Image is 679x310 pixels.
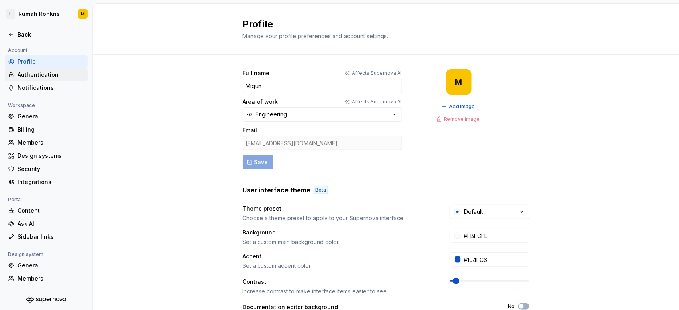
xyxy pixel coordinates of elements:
div: Engineering [256,110,287,118]
p: Affects Supernova AI [352,70,402,76]
div: Integrations [18,178,84,186]
div: Portal [5,195,25,204]
h3: User interface theme [243,185,311,195]
div: Design systems [18,152,84,160]
div: Authentication [18,71,84,79]
div: Rumah Rohkris [18,10,60,18]
div: Increase contrast to make interface items easier to see. [243,287,435,295]
a: Profile [5,55,88,68]
a: Versions [5,285,88,298]
label: Email [243,126,258,134]
div: Theme preset [243,205,435,213]
button: Add image [439,101,478,112]
div: Versions [18,288,84,296]
div: Notifications [18,84,84,92]
label: No [508,303,515,310]
div: Set a custom main background color. [243,238,435,246]
a: Design systems [5,149,88,162]
div: Design system [5,250,47,259]
a: Back [5,28,88,41]
div: M [81,11,85,17]
a: Authentication [5,68,88,81]
div: Choose a theme preset to apply to your Supernova interface. [243,214,435,222]
div: Set a custom accent color. [243,262,435,270]
div: M [455,79,462,85]
div: Workspace [5,101,38,110]
div: Profile [18,58,84,66]
label: Full name [243,69,270,77]
svg: Supernova Logo [26,296,66,304]
div: Security [18,165,84,173]
a: General [5,259,88,272]
div: Account [5,46,31,55]
div: General [18,262,84,269]
div: General [18,112,84,120]
div: Ask AI [18,220,84,228]
a: Security [5,163,88,175]
div: Beta [314,186,328,194]
p: Affects Supernova AI [352,99,402,105]
button: Default [450,205,529,219]
a: Content [5,204,88,217]
span: Manage your profile preferences and account settings. [243,33,388,39]
a: Notifications [5,81,88,94]
div: Members [18,275,84,283]
span: Add image [449,103,475,110]
a: Integrations [5,176,88,188]
div: L [6,9,15,19]
a: Members [5,272,88,285]
div: Contrast [243,278,435,286]
div: Default [464,208,483,216]
button: LRumah RohkrisM [2,5,91,23]
div: Billing [18,126,84,134]
div: Members [18,139,84,147]
div: Sidebar links [18,233,84,241]
label: Area of work [243,98,278,106]
a: General [5,110,88,123]
a: Members [5,136,88,149]
div: Accent [243,252,435,260]
a: Ask AI [5,217,88,230]
input: #FFFFFF [461,229,529,243]
div: Back [18,31,84,39]
h2: Profile [243,18,520,31]
a: Sidebar links [5,231,88,243]
a: Billing [5,123,88,136]
div: Background [243,229,435,236]
div: Content [18,207,84,215]
input: #104FC6 [461,252,529,267]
